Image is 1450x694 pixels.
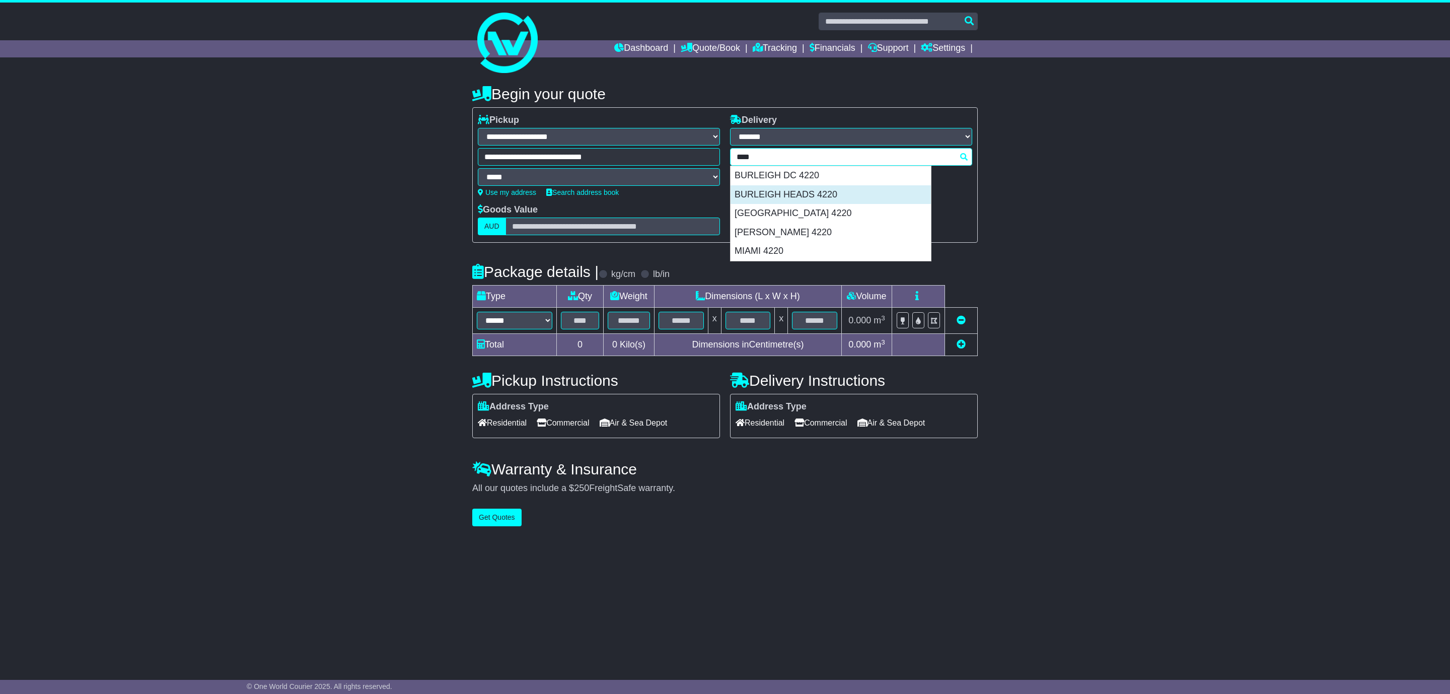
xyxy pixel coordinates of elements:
[848,315,871,325] span: 0.000
[794,415,847,431] span: Commercial
[472,509,522,526] button: Get Quotes
[731,204,931,223] div: [GEOGRAPHIC_DATA] 4220
[614,40,668,57] a: Dashboard
[557,334,604,356] td: 0
[653,269,670,280] label: lb/in
[731,166,931,185] div: BURLEIGH DC 4220
[848,339,871,350] span: 0.000
[604,334,655,356] td: Kilo(s)
[473,286,557,308] td: Type
[654,334,841,356] td: Dimensions in Centimetre(s)
[557,286,604,308] td: Qty
[921,40,965,57] a: Settings
[753,40,797,57] a: Tracking
[612,339,617,350] span: 0
[537,415,589,431] span: Commercial
[881,338,885,346] sup: 3
[730,115,777,126] label: Delivery
[868,40,909,57] a: Support
[874,315,885,325] span: m
[681,40,740,57] a: Quote/Book
[247,682,392,690] span: © One World Courier 2025. All rights reserved.
[574,483,589,493] span: 250
[736,401,807,412] label: Address Type
[841,286,892,308] td: Volume
[736,415,784,431] span: Residential
[730,148,972,166] typeahead: Please provide city
[731,242,931,261] div: MIAMI 4220
[654,286,841,308] td: Dimensions (L x W x H)
[881,314,885,322] sup: 3
[730,372,978,389] h4: Delivery Instructions
[874,339,885,350] span: m
[810,40,855,57] a: Financials
[708,308,721,334] td: x
[478,188,536,196] a: Use my address
[472,86,978,102] h4: Begin your quote
[546,188,619,196] a: Search address book
[731,223,931,242] div: [PERSON_NAME] 4220
[611,269,635,280] label: kg/cm
[775,308,788,334] td: x
[472,483,978,494] div: All our quotes include a $ FreightSafe warranty.
[472,372,720,389] h4: Pickup Instructions
[604,286,655,308] td: Weight
[473,334,557,356] td: Total
[957,339,966,350] a: Add new item
[957,315,966,325] a: Remove this item
[478,415,527,431] span: Residential
[731,185,931,204] div: BURLEIGH HEADS 4220
[478,401,549,412] label: Address Type
[478,204,538,216] label: Goods Value
[472,461,978,477] h4: Warranty & Insurance
[478,218,506,235] label: AUD
[472,263,599,280] h4: Package details |
[857,415,925,431] span: Air & Sea Depot
[600,415,668,431] span: Air & Sea Depot
[478,115,519,126] label: Pickup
